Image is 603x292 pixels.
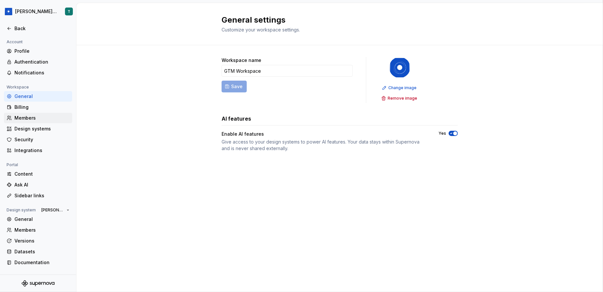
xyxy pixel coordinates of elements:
a: Integrations [4,145,72,156]
div: [PERSON_NAME] Design System [15,8,57,15]
span: Change image [388,85,417,90]
a: Profile [4,46,72,56]
a: Notifications [4,68,72,78]
a: Datasets [4,246,72,257]
a: General [4,214,72,224]
div: Enable AI features [222,131,427,137]
h3: AI features [222,115,251,123]
a: Documentation [4,257,72,268]
a: Sidebar links [4,190,72,201]
div: Members [14,227,70,233]
div: General [14,93,70,100]
div: Workspace [4,83,32,91]
div: T [68,9,70,14]
a: Versions [4,236,72,246]
label: Workspace name [222,57,261,64]
div: Profile [14,48,70,54]
button: Remove image [379,94,420,103]
span: Customize your workspace settings. [222,27,300,32]
div: Give access to your design systems to power AI features. Your data stays within Supernova and is ... [222,139,427,152]
div: Back [14,25,70,32]
div: Ask AI [14,182,70,188]
div: Portal [4,161,21,169]
button: Change image [380,83,420,92]
button: [PERSON_NAME] Design SystemT [1,4,75,19]
a: General [4,91,72,102]
div: Security [14,136,70,143]
a: Design systems [4,124,72,134]
div: Members [14,115,70,121]
div: Authentication [14,59,70,65]
div: General [14,216,70,223]
a: Billing [4,102,72,112]
label: Yes [439,131,446,136]
div: Billing [14,104,70,110]
div: Account [4,38,25,46]
div: Notifications [14,69,70,76]
a: Content [4,169,72,179]
div: Integrations [14,147,70,154]
span: Remove image [388,96,417,101]
a: Back [4,23,72,34]
a: Authentication [4,57,72,67]
h2: General settings [222,15,450,25]
div: Documentation [14,259,70,266]
img: 049812b6-2877-400d-9dc9-987621144c16.png [5,8,12,15]
div: Design systems [14,126,70,132]
svg: Supernova Logo [22,280,54,287]
div: Content [14,171,70,177]
a: Members [4,113,72,123]
div: Versions [14,238,70,244]
a: Members [4,225,72,235]
img: 049812b6-2877-400d-9dc9-987621144c16.png [389,57,410,78]
a: Security [4,134,72,145]
div: Design system [4,206,38,214]
div: Sidebar links [14,192,70,199]
div: Datasets [14,248,70,255]
span: [PERSON_NAME] Design System [41,207,64,213]
a: Ask AI [4,180,72,190]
